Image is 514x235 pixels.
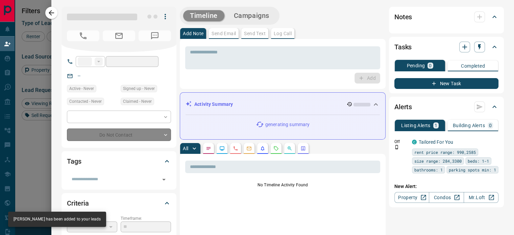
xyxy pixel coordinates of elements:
svg: Agent Actions [300,146,306,151]
div: Activity Summary [186,98,380,111]
div: Criteria [67,195,171,211]
button: Timeline [183,10,224,21]
div: condos.ca [412,140,417,144]
div: Tasks [394,39,498,55]
a: Property [394,192,429,203]
span: bathrooms: 1 [414,166,443,173]
div: [PERSON_NAME] has been added to your leads [14,214,101,225]
p: Activity Summary [194,101,233,108]
span: Claimed - Never [123,98,152,105]
svg: Lead Browsing Activity [219,146,225,151]
span: No Email [103,30,135,41]
svg: Calls [233,146,238,151]
span: beds: 1-1 [468,158,489,164]
p: Off [394,139,408,145]
span: No Number [67,30,99,41]
p: 0 [429,63,432,68]
p: generating summary [265,121,310,128]
button: Open [159,175,169,184]
p: Completed [461,64,485,68]
p: Building Alerts [453,123,485,128]
a: Mr.Loft [464,192,498,203]
p: No Timeline Activity Found [185,182,380,188]
p: 0 [489,123,492,128]
div: Do Not Contact [67,128,171,141]
h2: Criteria [67,198,89,209]
a: Condos [429,192,464,203]
h2: Alerts [394,101,412,112]
h2: Tasks [394,42,412,52]
svg: Listing Alerts [260,146,265,151]
svg: Opportunities [287,146,292,151]
span: size range: 284,3300 [414,158,462,164]
h2: Notes [394,11,412,22]
button: Campaigns [227,10,276,21]
p: Pending [407,63,425,68]
svg: Requests [273,146,279,151]
span: No Number [139,30,171,41]
div: Alerts [394,99,498,115]
p: Timeframe: [121,215,171,221]
p: New Alert: [394,183,498,190]
p: Add Note [183,31,203,36]
div: Tags [67,153,171,169]
svg: Push Notification Only [394,145,399,149]
h2: Tags [67,156,81,167]
span: rent price range: 990,2585 [414,149,476,156]
span: parking spots min: 1 [449,166,496,173]
div: Notes [394,9,498,25]
svg: Emails [246,146,252,151]
span: Signed up - Never [123,85,155,92]
svg: Notes [206,146,211,151]
a: Tailored For You [419,139,453,145]
p: All [183,146,188,151]
span: Active - Never [69,85,94,92]
p: Listing Alerts [401,123,431,128]
button: New Task [394,78,498,89]
p: 1 [435,123,437,128]
span: Contacted - Never [69,98,102,105]
a: -- [78,73,80,78]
